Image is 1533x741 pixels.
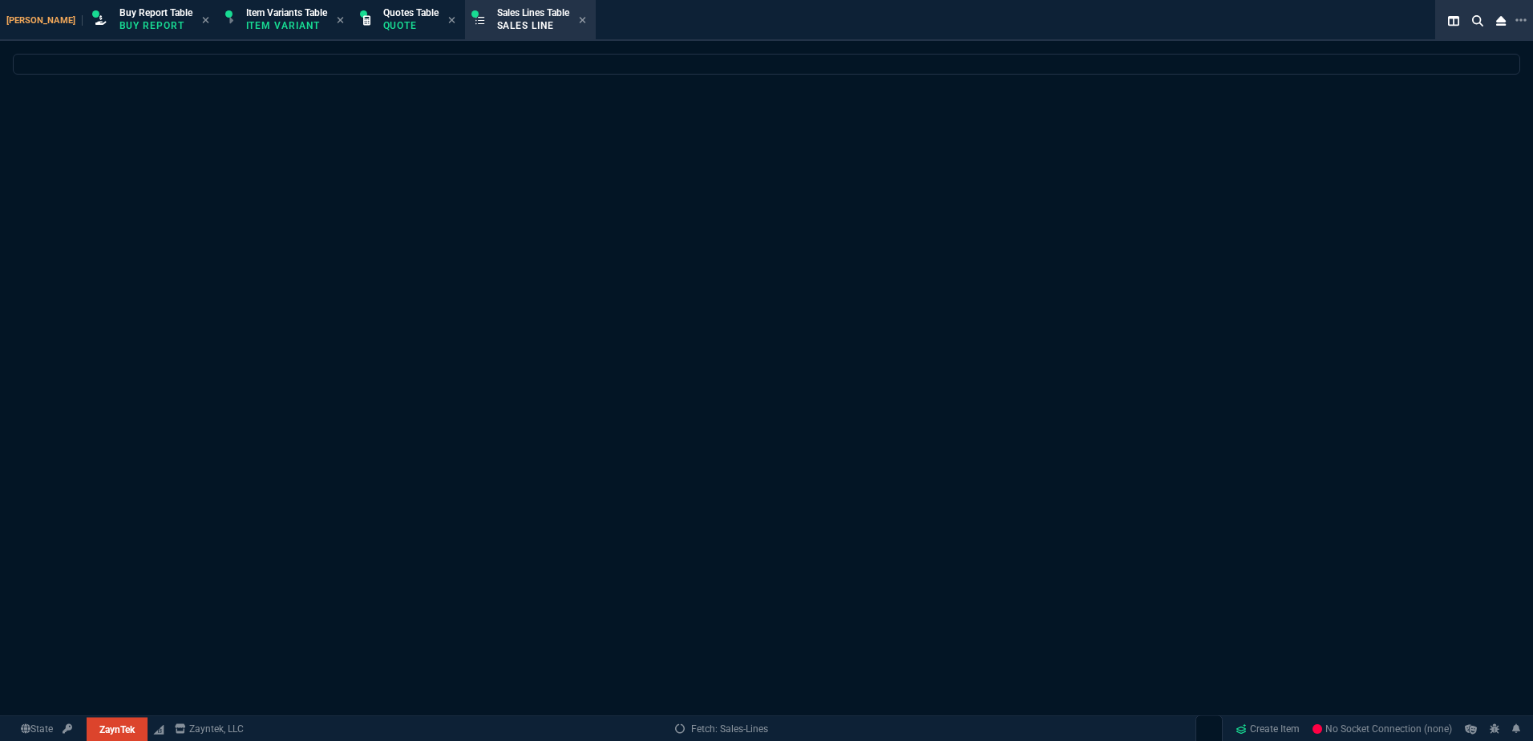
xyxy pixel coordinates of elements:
a: Global State [16,722,58,736]
span: No Socket Connection (none) [1313,723,1452,735]
nx-icon: Close Workbench [1490,11,1512,30]
a: msbcCompanyName [170,722,249,736]
span: Item Variants Table [246,7,327,18]
nx-icon: Split Panels [1442,11,1466,30]
nx-icon: Close Tab [579,14,586,27]
nx-icon: Close Tab [448,14,455,27]
p: Item Variant [246,19,326,32]
p: Quote [383,19,439,32]
p: Buy Report [119,19,192,32]
nx-icon: Open New Tab [1515,13,1527,28]
nx-icon: Close Tab [337,14,344,27]
nx-icon: Close Tab [202,14,209,27]
span: Quotes Table [383,7,439,18]
a: Create Item [1229,717,1306,741]
span: Buy Report Table [119,7,192,18]
a: Fetch: Sales-Lines [675,722,768,736]
span: [PERSON_NAME] [6,15,83,26]
a: API TOKEN [58,722,77,736]
span: Sales Lines Table [497,7,569,18]
p: Sales Line [497,19,569,32]
nx-icon: Search [1466,11,1490,30]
